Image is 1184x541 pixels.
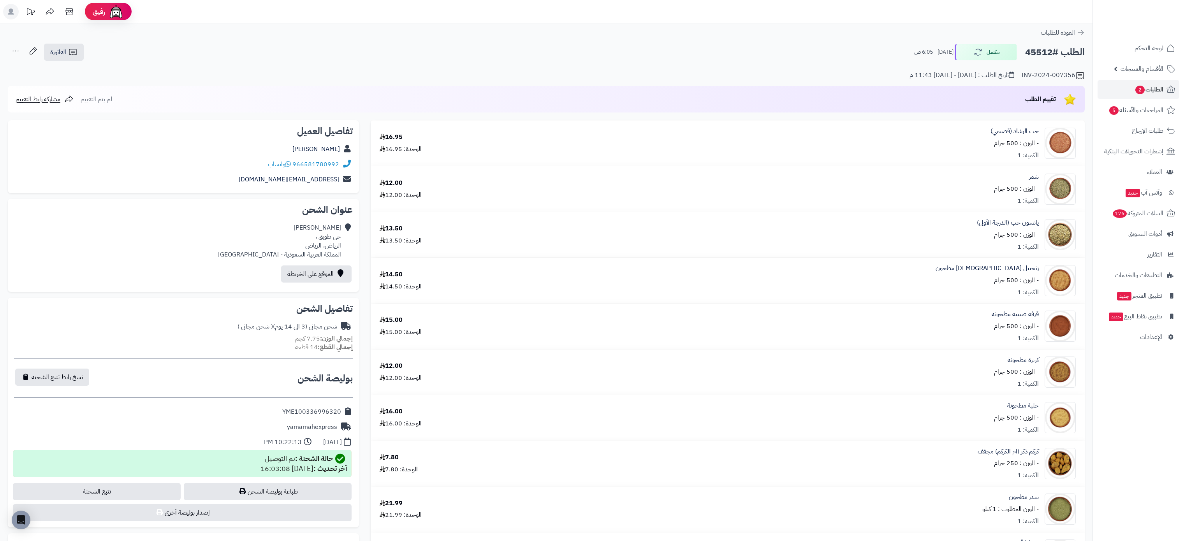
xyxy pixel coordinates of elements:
div: yamamahexpress [287,423,337,432]
div: الوحدة: 21.99 [380,511,422,520]
img: 1634730636-Fenugreek%20Powder%20Qassim-90x90.jpg [1045,402,1075,433]
div: الكمية: 1 [1017,151,1039,160]
span: أدوات التسويق [1128,228,1162,239]
div: 13.50 [380,224,403,233]
div: 7.80 [380,453,399,462]
a: سدر مطحون [1009,493,1039,502]
div: الوحدة: 13.50 [380,236,422,245]
img: 1639829353-Turmeric%20Mother-90x90.jpg [1045,448,1075,479]
strong: إجمالي القطع: [318,343,353,352]
div: الكمية: 1 [1017,242,1039,251]
span: لم يتم التقييم [81,95,112,104]
span: مشاركة رابط التقييم [16,95,60,104]
span: الأقسام والمنتجات [1121,63,1163,74]
span: ( شحن مجاني ) [238,322,273,331]
div: YME100336996320 [282,408,341,416]
a: كركم ذكر (ام الكركم) مجفف [978,447,1039,456]
div: تاريخ الطلب : [DATE] - [DATE] 11:43 م [910,71,1014,80]
span: تقييم الطلب [1025,95,1056,104]
div: الكمية: 1 [1017,517,1039,526]
img: ai-face.png [108,4,124,19]
div: 21.99 [380,499,403,508]
div: الوحدة: 7.80 [380,465,418,474]
a: حب الرشاد (قصيمي) [990,127,1039,136]
span: المراجعات والأسئلة [1108,105,1163,116]
small: - الوزن : 250 جرام [994,458,1039,468]
div: الوحدة: 16.00 [380,419,422,428]
a: قرفة صينية مطحونة [992,310,1039,319]
small: - الوزن المطلوب : 1 كيلو [982,504,1039,514]
h2: تفاصيل العميل [14,126,353,136]
div: 16.00 [380,407,403,416]
a: طلبات الإرجاع [1098,121,1179,140]
span: نسخ رابط تتبع الشحنة [32,372,83,382]
img: 1633578113-Ginger%20Powder-90x90.jpg [1045,265,1075,296]
strong: حالة الشحنة : [295,453,333,464]
a: زنجبيل [DEMOGRAPHIC_DATA] مطحون [936,264,1039,273]
a: الموقع على الخريطة [281,265,352,283]
h2: عنوان الشحن [14,205,353,214]
span: العودة للطلبات [1041,28,1075,37]
a: العملاء [1098,163,1179,181]
img: 1633578113-Coriander%20Powder-90x90.jpg [1045,357,1075,388]
a: [PERSON_NAME] [292,144,340,154]
a: يانسون حب (الدرجة الأولى) [977,218,1039,227]
div: [DATE] [323,438,342,447]
span: الطلبات [1135,84,1163,95]
img: 1633580797-Cinnamon%20Powder-90x90.jpg [1045,311,1075,342]
div: 16.95 [380,133,403,142]
span: تطبيق المتجر [1116,290,1162,301]
h2: تفاصيل الشحن [14,304,353,313]
div: 12.00 [380,179,403,188]
h2: بوليصة الشحن [297,374,353,383]
span: التطبيقات والخدمات [1115,270,1162,281]
div: 15.00 [380,316,403,325]
a: الطلبات2 [1098,80,1179,99]
small: 7.75 كجم [295,334,353,343]
span: واتساب [268,160,291,169]
span: لوحة التحكم [1135,43,1163,54]
small: - الوزن : 500 جرام [994,321,1039,331]
div: الكمية: 1 [1017,334,1039,343]
small: - الوزن : 500 جرام [994,413,1039,422]
div: الوحدة: 12.00 [380,374,422,383]
div: تم التوصيل [DATE] 16:03:08 [260,453,347,474]
div: الوحدة: 16.95 [380,145,422,154]
a: شمر [1029,172,1039,181]
button: إصدار بوليصة أخرى [13,504,352,521]
div: الكمية: 1 [1017,379,1039,388]
span: 176 [1113,209,1127,218]
div: [PERSON_NAME] حي طويق ، الرياض، الرياض المملكة العربية السعودية - [GEOGRAPHIC_DATA] [218,223,341,259]
a: أدوات التسويق [1098,225,1179,243]
div: Open Intercom Messenger [12,511,30,529]
div: الكمية: 1 [1017,197,1039,206]
a: السلات المتروكة176 [1098,204,1179,223]
a: 966581780992 [292,160,339,169]
small: 14 قطعة [295,343,353,352]
a: التطبيقات والخدمات [1098,266,1179,285]
a: التقارير [1098,245,1179,264]
span: جديد [1117,292,1131,300]
button: مكتمل [955,44,1017,60]
span: جديد [1109,313,1123,321]
small: - الوزن : 500 جرام [994,184,1039,193]
div: الوحدة: 12.00 [380,191,422,200]
div: الكمية: 1 [1017,288,1039,297]
a: تحديثات المنصة [21,4,40,21]
img: 1639900622-Jujube%20Leaf%20Powder-90x90.jpg [1045,494,1075,525]
div: 14.50 [380,270,403,279]
a: المراجعات والأسئلة5 [1098,101,1179,119]
a: العودة للطلبات [1041,28,1085,37]
small: - الوزن : 500 جرام [994,367,1039,376]
a: الإعدادات [1098,328,1179,346]
span: 5 [1109,106,1119,115]
span: الإعدادات [1140,332,1162,343]
small: - الوزن : 500 جرام [994,276,1039,285]
span: رفيق [93,7,105,16]
a: لوحة التحكم [1098,39,1179,58]
img: logo-2.png [1131,21,1177,37]
a: الفاتورة [44,44,84,61]
img: 1628238826-Anise-90x90.jpg [1045,219,1075,250]
div: شحن مجاني (3 الى 14 يوم) [238,322,337,331]
div: 12.00 [380,362,403,371]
